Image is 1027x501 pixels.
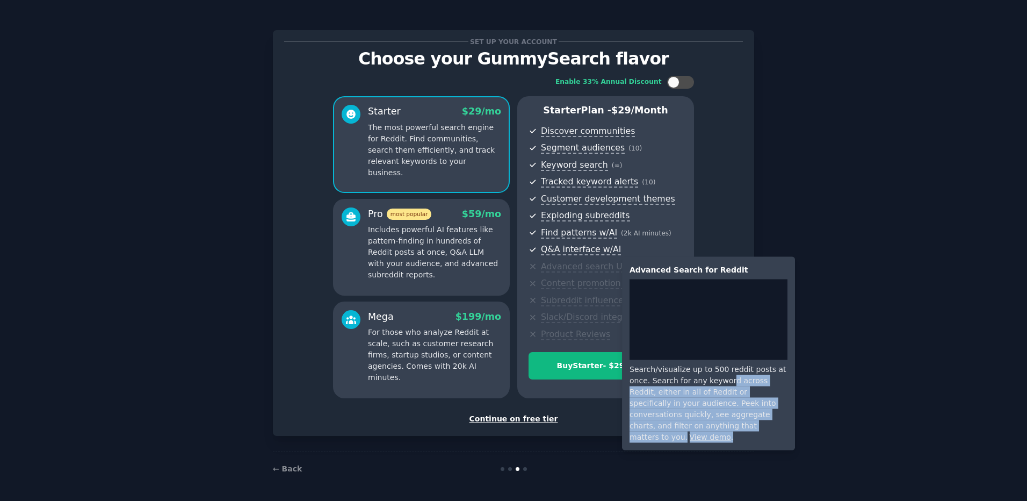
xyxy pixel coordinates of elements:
[462,106,501,117] span: $ 29 /mo
[541,227,617,239] span: Find patterns w/AI
[541,210,630,221] span: Exploding subreddits
[541,261,625,273] span: Advanced search UI
[455,311,501,322] span: $ 199 /mo
[541,278,656,289] span: Content promotion insights
[642,178,655,186] span: ( 10 )
[541,142,625,154] span: Segment audiences
[541,244,621,255] span: Q&A interface w/AI
[628,145,642,152] span: ( 10 )
[284,49,743,68] p: Choose your GummySearch flavor
[529,360,682,371] div: Buy Starter - $ 29 /month
[541,312,647,323] span: Slack/Discord integration
[529,104,683,117] p: Starter Plan -
[368,327,501,383] p: For those who analyze Reddit at scale, such as customer research firms, startup studios, or conte...
[630,280,787,360] iframe: YouTube video player
[541,295,631,306] span: Subreddit influencers
[273,464,302,473] a: ← Back
[284,413,743,425] div: Continue on free tier
[368,122,501,178] p: The most powerful search engine for Reddit. Find communities, search them efficiently, and track ...
[690,433,731,441] a: View demo
[462,209,501,219] span: $ 59 /mo
[630,364,787,443] div: Search/visualize up to 500 reddit posts at once. Search for any keyword across Reddit, either in ...
[611,105,668,116] span: $ 29 /month
[368,105,401,118] div: Starter
[529,352,683,380] button: BuyStarter- $29/month
[612,162,623,169] span: ( ∞ )
[468,36,559,47] span: Set up your account
[630,264,787,276] div: Advanced Search for Reddit
[368,207,431,221] div: Pro
[541,176,638,188] span: Tracked keyword alerts
[541,126,635,137] span: Discover communities
[368,310,394,324] div: Mega
[387,209,432,220] span: most popular
[368,224,501,281] p: Includes powerful AI features like pattern-finding in hundreds of Reddit posts at once, Q&A LLM w...
[621,230,671,237] span: ( 2k AI minutes )
[541,329,610,340] span: Product Reviews
[541,194,675,205] span: Customer development themes
[555,77,662,87] div: Enable 33% Annual Discount
[541,160,608,171] span: Keyword search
